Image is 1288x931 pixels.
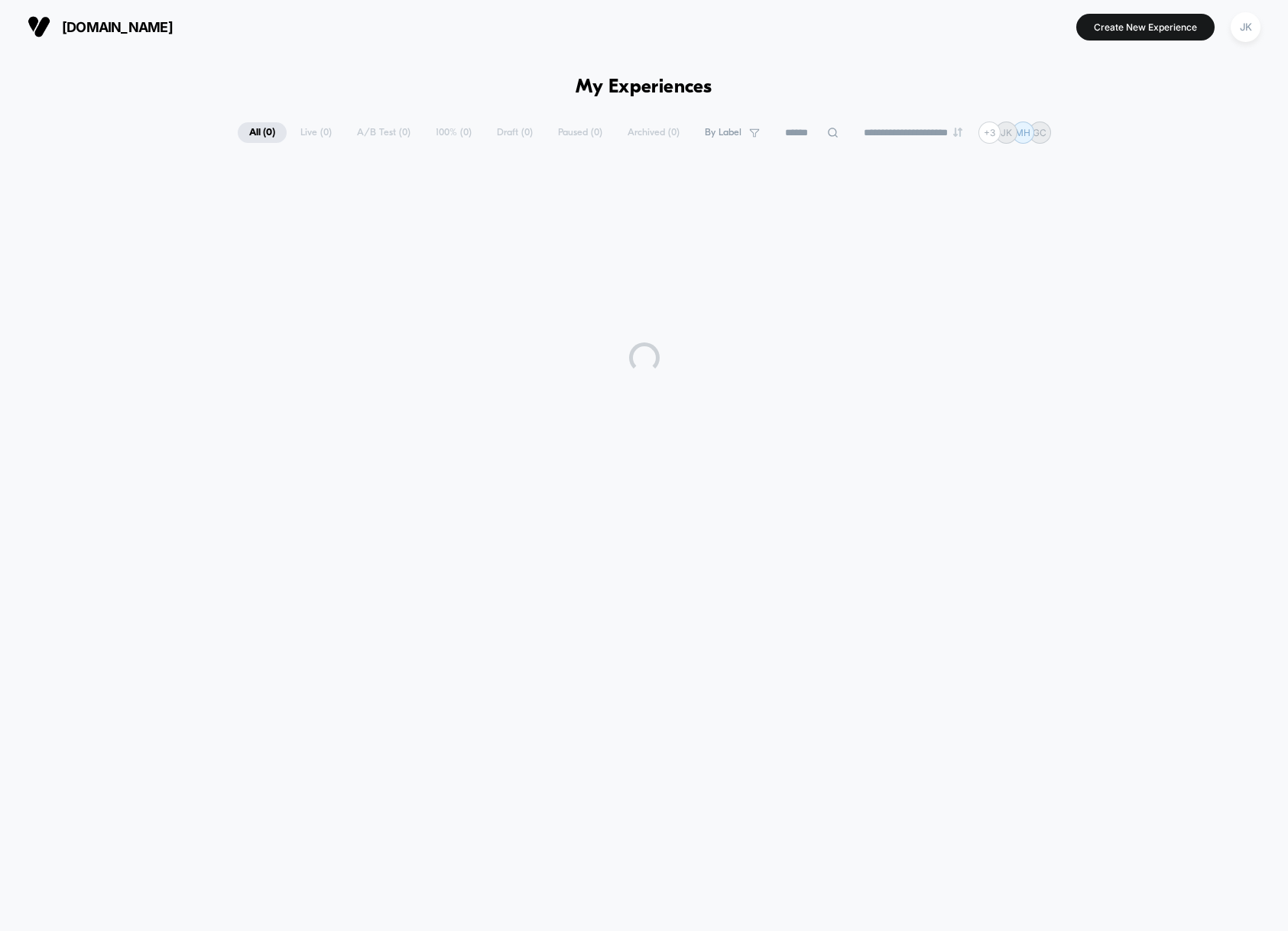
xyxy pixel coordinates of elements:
div: + 3 [978,122,1001,144]
button: [DOMAIN_NAME] [23,15,177,39]
h1: My Experiences [576,76,712,99]
p: GC [1033,127,1046,138]
img: Visually logo [28,15,50,38]
p: JK [1001,127,1012,138]
img: end [953,128,962,137]
button: JK [1226,11,1265,43]
span: All ( 0 ) [238,122,287,143]
span: By Label [705,127,741,138]
p: MH [1015,127,1030,138]
span: [DOMAIN_NAME] [62,19,173,35]
div: JK [1231,12,1260,42]
button: Create New Experience [1076,14,1215,41]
